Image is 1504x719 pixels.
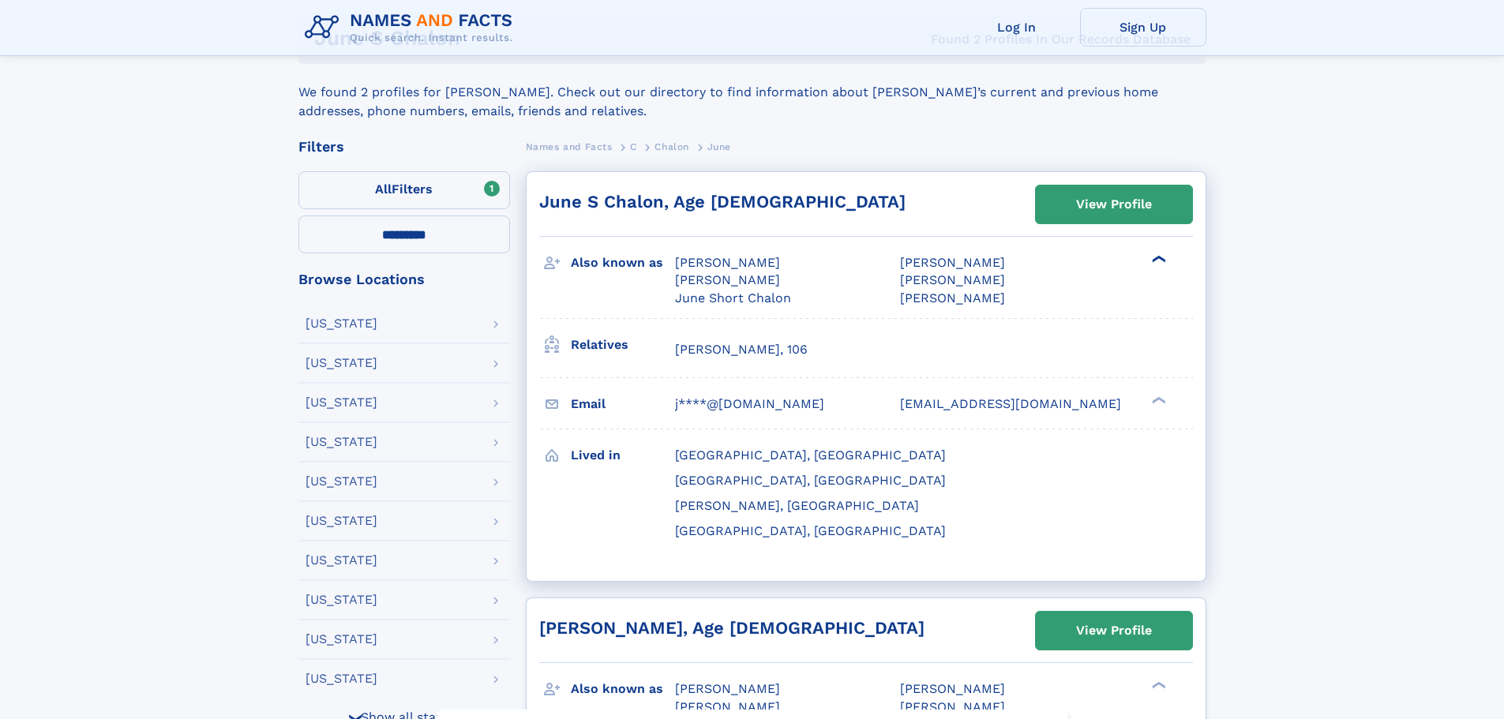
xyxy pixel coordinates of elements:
span: [PERSON_NAME] [675,255,780,270]
span: June Short Chalon [675,290,791,305]
div: ❯ [1148,254,1167,264]
span: [PERSON_NAME] [900,681,1005,696]
a: [PERSON_NAME], Age [DEMOGRAPHIC_DATA] [539,618,925,638]
a: View Profile [1036,612,1192,650]
div: [US_STATE] [306,554,377,567]
span: [PERSON_NAME] [900,255,1005,270]
a: Log In [954,8,1080,47]
a: Names and Facts [526,137,613,156]
a: Chalon [654,137,689,156]
div: View Profile [1076,186,1152,223]
span: June [707,141,731,152]
span: [PERSON_NAME] [675,681,780,696]
div: [US_STATE] [306,633,377,646]
h3: Relatives [571,331,675,358]
h3: Email [571,391,675,418]
div: [US_STATE] [306,357,377,369]
div: View Profile [1076,612,1152,649]
a: View Profile [1036,185,1192,223]
span: [PERSON_NAME] [900,272,1005,287]
span: [PERSON_NAME] [675,272,780,287]
img: Logo Names and Facts [298,6,526,49]
span: [PERSON_NAME] [675,699,780,714]
label: Filters [298,171,510,209]
span: [GEOGRAPHIC_DATA], [GEOGRAPHIC_DATA] [675,523,946,538]
h3: Also known as [571,249,675,276]
div: [US_STATE] [306,436,377,448]
div: ❯ [1148,680,1167,691]
div: ❯ [1148,395,1167,405]
span: [GEOGRAPHIC_DATA], [GEOGRAPHIC_DATA] [675,448,946,462]
h3: Lived in [571,442,675,469]
a: C [630,137,637,156]
div: [US_STATE] [306,594,377,606]
div: [US_STATE] [306,475,377,488]
div: [US_STATE] [306,672,377,685]
span: Chalon [654,141,689,152]
a: [PERSON_NAME], 106 [675,341,808,358]
div: [US_STATE] [306,317,377,330]
span: [GEOGRAPHIC_DATA], [GEOGRAPHIC_DATA] [675,473,946,488]
div: Browse Locations [298,272,510,286]
span: C [630,141,637,152]
h3: Also known as [571,676,675,702]
span: [PERSON_NAME] [900,290,1005,305]
span: [PERSON_NAME], [GEOGRAPHIC_DATA] [675,498,919,513]
span: [PERSON_NAME] [900,699,1005,714]
div: We found 2 profiles for [PERSON_NAME]. Check out our directory to find information about [PERSON_... [298,64,1206,121]
span: All [375,182,392,197]
span: [EMAIL_ADDRESS][DOMAIN_NAME] [900,396,1121,411]
div: Filters [298,140,510,154]
a: June S Chalon, Age [DEMOGRAPHIC_DATA] [539,192,906,212]
div: [US_STATE] [306,515,377,527]
a: Sign Up [1080,8,1206,47]
div: [US_STATE] [306,396,377,409]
